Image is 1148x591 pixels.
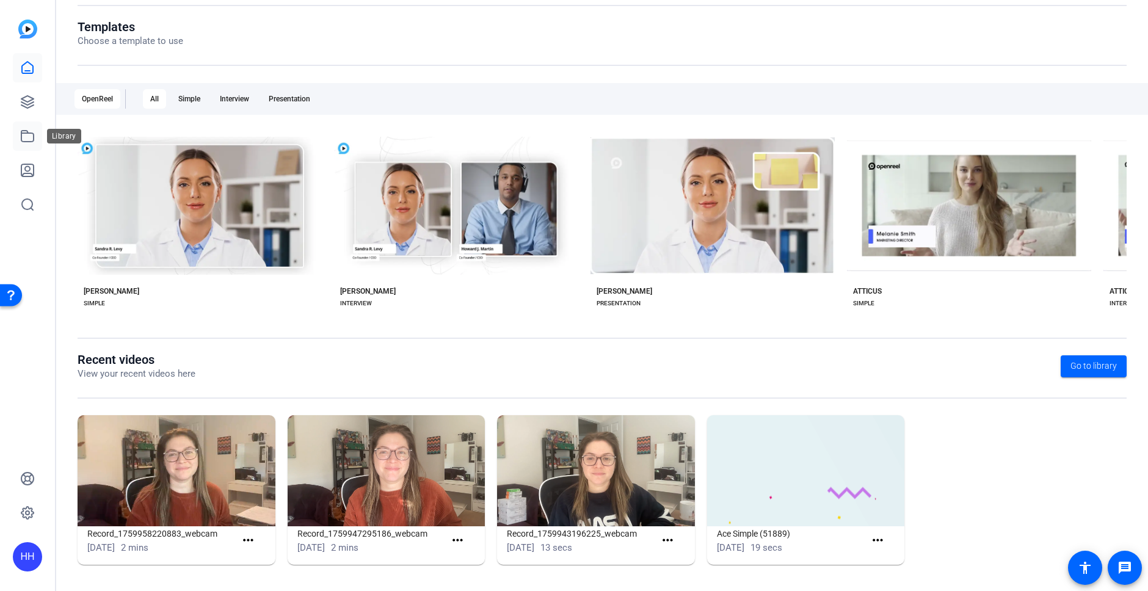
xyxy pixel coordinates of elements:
[1117,560,1132,575] mat-icon: message
[717,526,865,541] h1: Ace Simple (51889)
[78,367,195,381] p: View your recent videos here
[288,415,485,526] img: Record_1759947295186_webcam
[597,286,652,296] div: [PERSON_NAME]
[853,299,874,308] div: SIMPLE
[507,526,655,541] h1: Record_1759943196225_webcam
[340,299,372,308] div: INTERVIEW
[497,415,695,526] img: Record_1759943196225_webcam
[750,542,782,553] span: 19 secs
[84,286,139,296] div: [PERSON_NAME]
[507,542,534,553] span: [DATE]
[87,542,115,553] span: [DATE]
[47,129,81,143] div: Library
[78,34,183,48] p: Choose a template to use
[297,542,325,553] span: [DATE]
[171,89,208,109] div: Simple
[84,299,105,308] div: SIMPLE
[78,20,183,34] h1: Templates
[87,526,236,541] h1: Record_1759958220883_webcam
[13,542,42,571] div: HH
[213,89,256,109] div: Interview
[78,415,275,526] img: Record_1759958220883_webcam
[870,533,885,548] mat-icon: more_horiz
[78,352,195,367] h1: Recent videos
[18,20,37,38] img: blue-gradient.svg
[241,533,256,548] mat-icon: more_horiz
[121,542,148,553] span: 2 mins
[597,299,641,308] div: PRESENTATION
[660,533,675,548] mat-icon: more_horiz
[261,89,318,109] div: Presentation
[1070,360,1117,372] span: Go to library
[1061,355,1127,377] a: Go to library
[540,542,572,553] span: 13 secs
[297,526,446,541] h1: Record_1759947295186_webcam
[1078,560,1092,575] mat-icon: accessibility
[1110,286,1138,296] div: ATTICUS
[1110,299,1141,308] div: INTERVIEW
[74,89,120,109] div: OpenReel
[707,415,905,526] img: Ace Simple (51889)
[853,286,882,296] div: ATTICUS
[340,286,396,296] div: [PERSON_NAME]
[143,89,166,109] div: All
[331,542,358,553] span: 2 mins
[717,542,744,553] span: [DATE]
[450,533,465,548] mat-icon: more_horiz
